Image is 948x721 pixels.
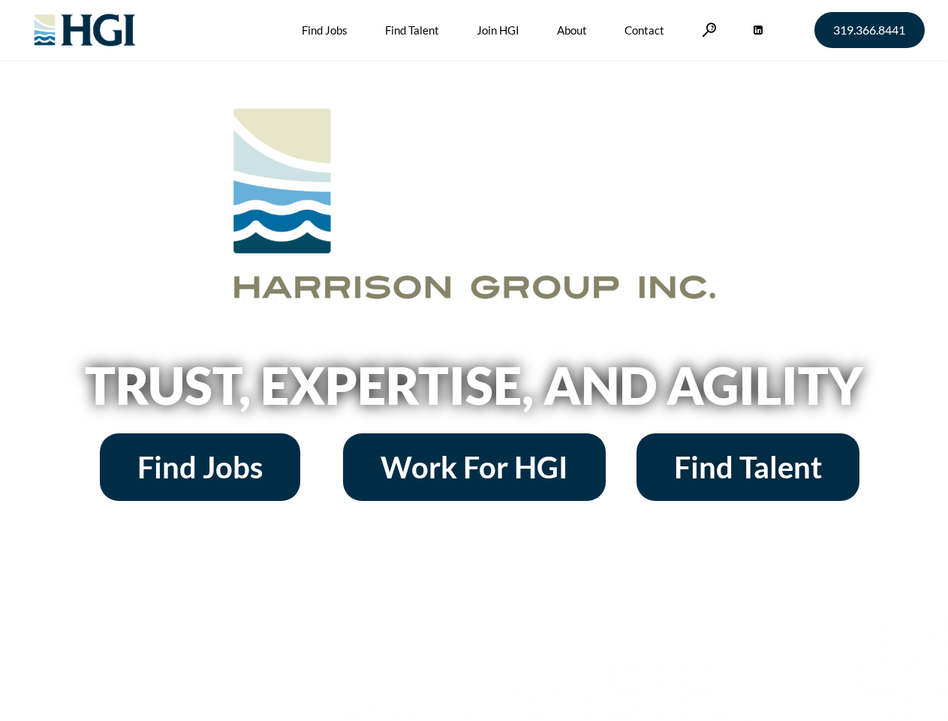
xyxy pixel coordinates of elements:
a: Search [702,23,717,37]
a: 319.366.8441 [814,12,925,48]
h2: Trust, Expertise, and Agility [47,360,902,411]
span: Find Jobs [137,452,263,482]
a: Work For HGI [343,433,606,501]
a: Find Jobs [100,433,300,501]
a: Find Talent [637,433,859,501]
span: Work For HGI [381,452,568,482]
span: 319.366.8441 [833,24,905,36]
span: Find Talent [674,452,822,482]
